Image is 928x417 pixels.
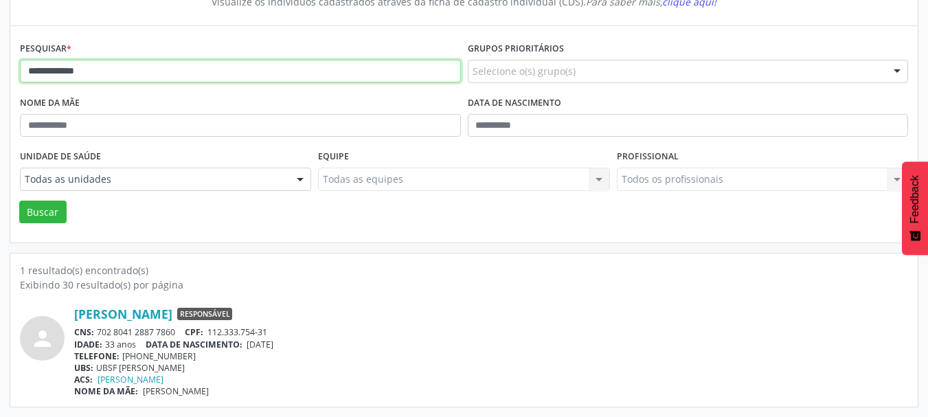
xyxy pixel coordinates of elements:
span: UBS: [74,362,93,374]
span: DATA DE NASCIMENTO: [146,339,242,350]
label: Unidade de saúde [20,146,101,168]
div: Exibindo 30 resultado(s) por página [20,278,908,292]
button: Feedback - Mostrar pesquisa [902,161,928,255]
span: Selecione o(s) grupo(s) [473,64,576,78]
span: [PERSON_NAME] [143,385,209,397]
label: Profissional [617,146,679,168]
div: 702 8041 2887 7860 [74,326,908,338]
a: [PERSON_NAME] [98,374,163,385]
span: CNS: [74,326,94,338]
button: Buscar [19,201,67,224]
i: person [30,326,55,351]
label: Grupos prioritários [468,38,564,60]
label: Equipe [318,146,349,168]
span: TELEFONE: [74,350,120,362]
div: 1 resultado(s) encontrado(s) [20,263,908,278]
div: 33 anos [74,339,908,350]
span: IDADE: [74,339,102,350]
span: 112.333.754-31 [207,326,267,338]
div: [PHONE_NUMBER] [74,350,908,362]
a: [PERSON_NAME] [74,306,172,322]
span: Feedback [909,175,921,223]
span: ACS: [74,374,93,385]
label: Pesquisar [20,38,71,60]
label: Nome da mãe [20,93,80,114]
span: [DATE] [247,339,273,350]
span: Responsável [177,308,232,320]
span: NOME DA MÃE: [74,385,138,397]
div: UBSF [PERSON_NAME] [74,362,908,374]
span: Todas as unidades [25,172,283,186]
label: Data de nascimento [468,93,561,114]
span: CPF: [185,326,203,338]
